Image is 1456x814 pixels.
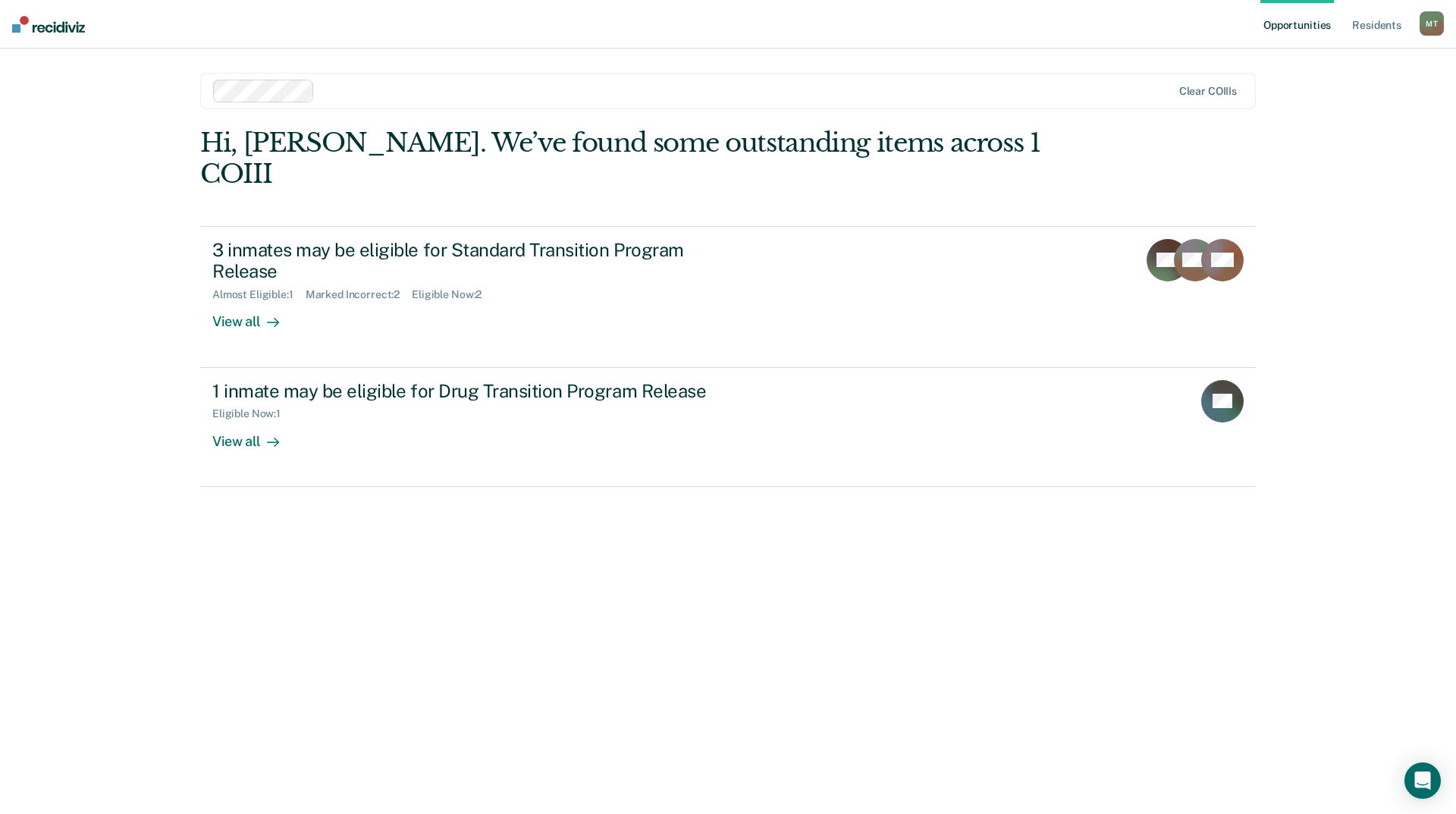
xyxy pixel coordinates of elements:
div: Almost Eligible : 1 [212,288,306,301]
div: M T [1420,11,1444,36]
div: View all [212,301,297,331]
div: Clear COIIIs [1179,85,1237,98]
div: Eligible Now : 2 [412,288,494,301]
img: Recidiviz [12,16,85,33]
a: 1 inmate may be eligible for Drug Transition Program ReleaseEligible Now:1View all [200,368,1256,487]
div: Eligible Now : 1 [212,407,293,420]
div: 3 inmates may be eligible for Standard Transition Program Release [212,239,745,283]
button: MT [1420,11,1444,36]
div: Marked Incorrect : 2 [306,288,413,301]
div: Open Intercom Messenger [1404,762,1441,799]
a: 3 inmates may be eligible for Standard Transition Program ReleaseAlmost Eligible:1Marked Incorrec... [200,226,1256,368]
div: Hi, [PERSON_NAME]. We’ve found some outstanding items across 1 COIII [200,127,1045,190]
div: 1 inmate may be eligible for Drug Transition Program Release [212,380,745,402]
div: View all [212,420,297,450]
